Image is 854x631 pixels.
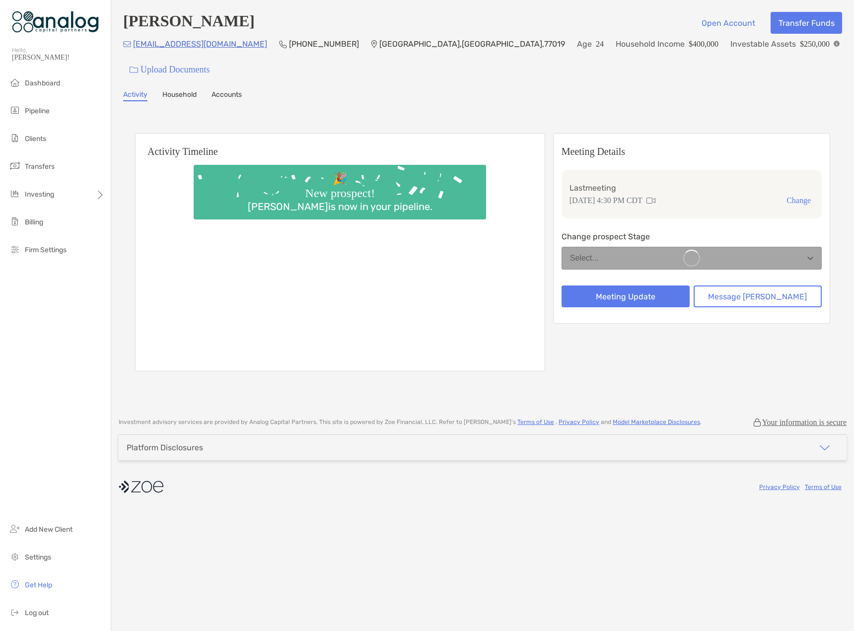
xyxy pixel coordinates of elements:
[9,578,21,590] img: get-help icon
[279,40,287,48] img: Phone Icon
[25,218,43,226] span: Billing
[783,196,814,206] button: Change
[244,201,436,212] div: [PERSON_NAME] is now in your pipeline.
[9,606,21,618] img: logout icon
[12,4,99,40] img: Zoe Logo
[9,523,21,535] img: add_new_client icon
[9,160,21,172] img: transfers icon
[123,41,131,47] img: Email Icon
[577,38,592,50] p: Age
[562,285,690,307] button: Meeting Update
[123,12,255,34] h4: [PERSON_NAME]
[569,194,642,207] p: [DATE] 4:30 PM CDT
[329,172,352,186] div: 🎉
[616,38,685,50] p: Household Income
[613,419,700,425] a: Model Marketplace Disclosures
[127,443,203,452] div: Platform Disclosures
[162,90,197,101] a: Household
[9,551,21,562] img: settings icon
[136,134,545,157] h6: Activity Timeline
[25,525,72,534] span: Add New Client
[212,90,242,101] a: Accounts
[9,132,21,144] img: clients icon
[25,107,50,115] span: Pipeline
[762,418,847,427] p: Your information is secure
[25,609,49,617] span: Log out
[569,182,814,194] p: Last meeting
[517,419,554,425] a: Terms of Use
[694,285,822,307] button: Message [PERSON_NAME]
[25,135,46,143] span: Clients
[12,54,105,62] span: [PERSON_NAME]!
[9,104,21,116] img: pipeline icon
[130,67,138,73] img: button icon
[805,484,842,491] a: Terms of Use
[819,442,831,454] img: icon arrow
[25,553,51,561] span: Settings
[25,246,67,254] span: Firm Settings
[301,186,379,201] div: New prospect!
[800,38,830,50] p: $250,000
[9,76,21,88] img: dashboard icon
[771,12,842,34] button: Transfer Funds
[730,38,796,50] p: Investable Assets
[25,581,52,589] span: Get Help
[834,41,840,47] img: Info Icon
[562,145,822,158] p: Meeting Details
[694,12,763,34] button: Open Account
[9,243,21,255] img: firm-settings icon
[759,484,800,491] a: Privacy Policy
[9,215,21,227] img: billing icon
[371,40,377,48] img: Location Icon
[25,79,60,87] span: Dashboard
[562,230,822,243] p: Change prospect Stage
[596,38,604,50] p: 24
[123,90,147,101] a: Activity
[25,162,55,171] span: Transfers
[123,59,216,80] a: Upload Documents
[119,419,702,426] p: Investment advisory services are provided by Analog Capital Partners . This site is powered by Zo...
[25,190,54,199] span: Investing
[9,188,21,200] img: investing icon
[379,38,565,50] p: [GEOGRAPHIC_DATA] , [GEOGRAPHIC_DATA] , 77019
[689,38,718,50] p: $400,000
[133,38,267,50] p: [EMAIL_ADDRESS][DOMAIN_NAME]
[559,419,599,425] a: Privacy Policy
[646,197,655,205] img: communication type
[289,38,359,50] p: [PHONE_NUMBER]
[119,476,163,498] img: company logo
